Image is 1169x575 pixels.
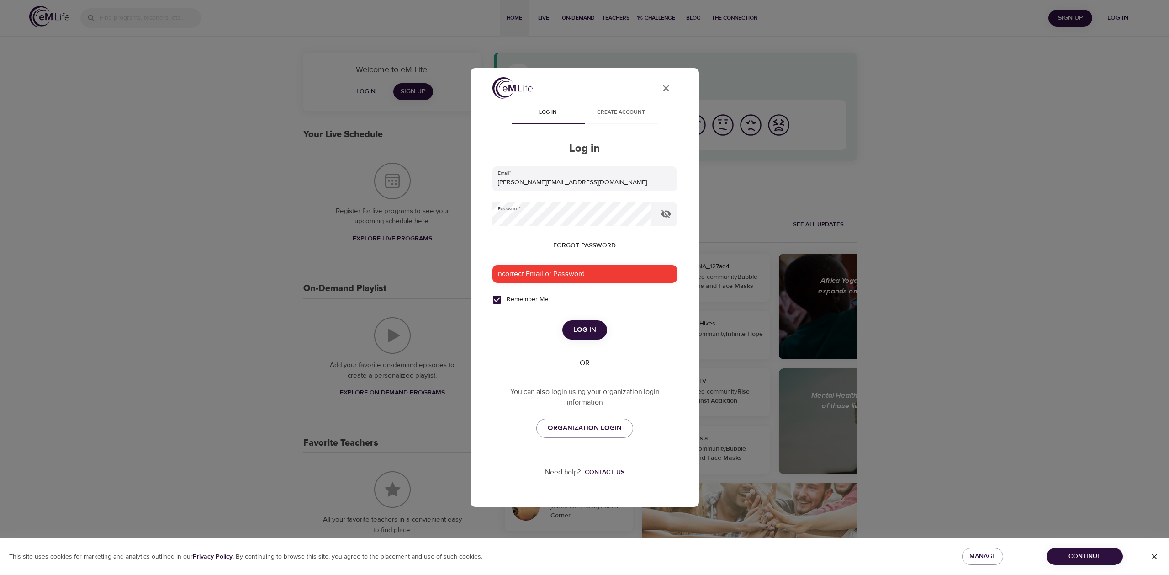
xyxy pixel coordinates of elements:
[545,467,581,478] p: Need help?
[581,468,624,477] a: Contact us
[1054,551,1116,562] span: Continue
[492,387,677,408] p: You can also login using your organization login information
[492,102,677,124] div: disabled tabs example
[562,320,607,340] button: Log in
[576,358,593,368] div: OR
[517,108,579,117] span: Log in
[969,551,996,562] span: Manage
[553,240,616,251] span: Forgot password
[193,553,233,561] b: Privacy Policy
[536,419,633,438] a: ORGANIZATION LOGIN
[548,422,622,434] span: ORGANIZATION LOGIN
[492,142,677,155] h2: Log in
[550,237,619,254] button: Forgot password
[507,295,548,304] span: Remember Me
[585,468,624,477] div: Contact us
[492,77,533,99] img: logo
[573,324,596,336] span: Log in
[655,77,677,99] button: close
[590,108,652,117] span: Create account
[492,265,677,283] div: Incorrect Email or Password.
